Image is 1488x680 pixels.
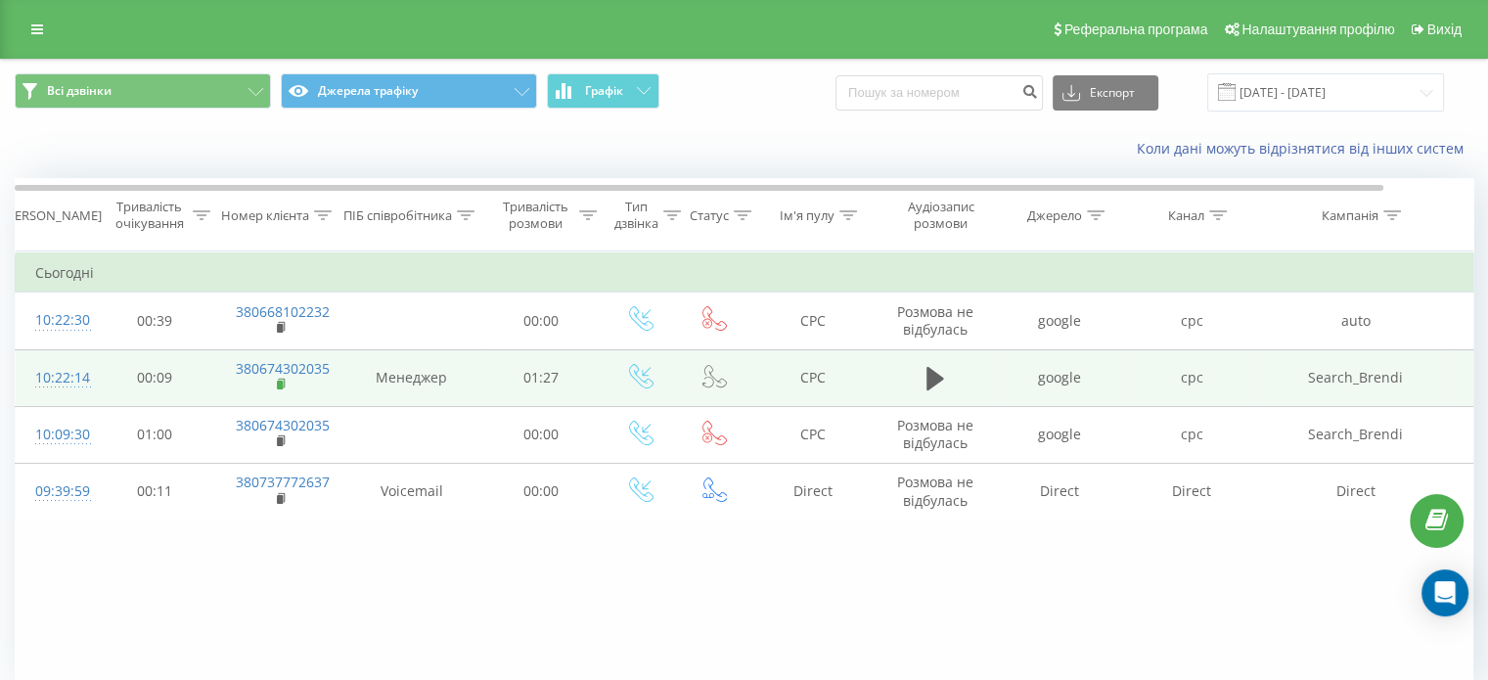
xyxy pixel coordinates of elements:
button: Графік [547,73,659,109]
td: 00:00 [480,463,603,520]
td: Voicemail [343,463,480,520]
div: ПІБ співробітника [343,207,452,224]
td: Direct [994,463,1126,520]
td: auto [1258,293,1454,349]
td: 00:09 [94,349,216,406]
td: Менеджер [343,349,480,406]
td: 00:11 [94,463,216,520]
td: google [994,293,1126,349]
div: Open Intercom Messenger [1421,569,1468,616]
div: Тривалість розмови [497,199,574,232]
td: CPC [749,293,877,349]
span: Розмова не відбулась [897,302,973,339]
div: 09:39:59 [35,473,74,511]
div: [PERSON_NAME] [3,207,102,224]
td: cpc [1126,406,1258,463]
td: Direct [1258,463,1454,520]
div: Статус [690,207,729,224]
div: 10:09:30 [35,416,74,454]
td: google [994,406,1126,463]
a: 380674302035 [236,359,330,378]
td: Search_Brendi [1258,349,1454,406]
a: 380674302035 [236,416,330,434]
a: 380668102232 [236,302,330,321]
div: Ім'я пулу [780,207,834,224]
td: Search_Brendi [1258,406,1454,463]
div: 10:22:14 [35,359,74,397]
div: Тип дзвінка [614,199,658,232]
input: Пошук за номером [835,75,1043,111]
td: Direct [749,463,877,520]
div: Канал [1168,207,1204,224]
span: Графік [585,84,623,98]
span: Всі дзвінки [47,83,112,99]
td: 01:00 [94,406,216,463]
td: Direct [1126,463,1258,520]
div: 10:22:30 [35,301,74,340]
span: Налаштування профілю [1241,22,1394,37]
button: Експорт [1053,75,1158,111]
div: Аудіозапис розмови [893,199,988,232]
td: cpc [1126,293,1258,349]
a: Коли дані можуть відрізнятися вiд інших систем [1137,139,1473,158]
td: CPC [749,349,877,406]
button: Джерела трафіку [281,73,537,109]
td: CPC [749,406,877,463]
td: 00:39 [94,293,216,349]
td: 00:00 [480,406,603,463]
button: Всі дзвінки [15,73,271,109]
div: Номер клієнта [221,207,309,224]
div: Тривалість очікування [111,199,188,232]
div: Джерело [1027,207,1082,224]
span: Розмова не відбулась [897,473,973,509]
span: Вихід [1427,22,1462,37]
td: google [994,349,1126,406]
div: Кампанія [1322,207,1378,224]
span: Розмова не відбулась [897,416,973,452]
span: Реферальна програма [1064,22,1208,37]
td: cpc [1126,349,1258,406]
a: 380737772637 [236,473,330,491]
td: 01:27 [480,349,603,406]
td: 00:00 [480,293,603,349]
